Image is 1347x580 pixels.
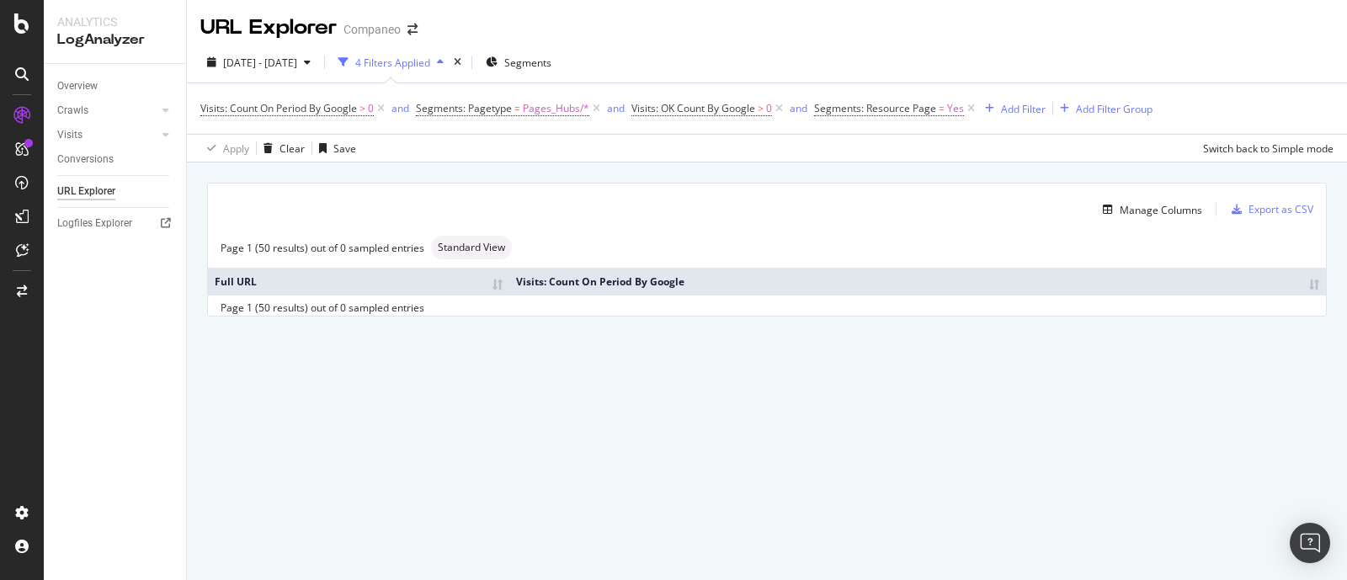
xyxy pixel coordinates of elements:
[57,215,132,232] div: Logfiles Explorer
[1001,102,1046,116] div: Add Filter
[978,98,1046,119] button: Add Filter
[1203,141,1334,156] div: Switch back to Simple mode
[479,49,558,76] button: Segments
[1225,196,1313,223] button: Export as CSV
[57,215,174,232] a: Logfiles Explorer
[438,242,505,253] span: Standard View
[1076,102,1153,116] div: Add Filter Group
[57,183,174,200] a: URL Explorer
[221,241,424,255] div: Page 1 (50 results) out of 0 sampled entries
[407,24,418,35] div: arrow-right-arrow-left
[333,141,356,156] div: Save
[57,13,173,30] div: Analytics
[200,101,357,115] span: Visits: Count On Period By Google
[57,183,115,200] div: URL Explorer
[221,301,424,315] div: Page 1 (50 results) out of 0 sampled entries
[758,101,764,115] span: >
[631,101,755,115] span: Visits: OK Count By Google
[57,30,173,50] div: LogAnalyzer
[790,100,807,116] button: and
[57,126,157,144] a: Visits
[208,268,509,295] th: Full URL
[1249,202,1313,216] div: Export as CSV
[450,54,465,71] div: times
[223,56,297,70] span: [DATE] - [DATE]
[766,97,772,120] span: 0
[416,101,512,115] span: Segments: Pagetype
[1120,203,1202,217] div: Manage Columns
[57,102,88,120] div: Crawls
[200,49,317,76] button: [DATE] - [DATE]
[359,101,365,115] span: >
[57,77,98,95] div: Overview
[790,101,807,115] div: and
[312,135,356,162] button: Save
[947,97,964,120] span: Yes
[504,56,551,70] span: Segments
[1196,135,1334,162] button: Switch back to Simple mode
[607,100,625,116] button: and
[391,101,409,115] div: and
[391,100,409,116] button: and
[939,101,945,115] span: =
[257,135,305,162] button: Clear
[607,101,625,115] div: and
[343,21,401,38] div: Companeo
[57,102,157,120] a: Crawls
[514,101,520,115] span: =
[814,101,936,115] span: Segments: Resource Page
[368,97,374,120] span: 0
[523,97,589,120] span: Pages_Hubs/*
[509,268,1326,295] th: Visits: Count On Period By Google
[57,151,114,168] div: Conversions
[1290,523,1330,563] div: Open Intercom Messenger
[200,135,249,162] button: Apply
[1053,98,1153,119] button: Add Filter Group
[57,151,174,168] a: Conversions
[431,236,512,259] div: neutral label
[280,141,305,156] div: Clear
[200,13,337,42] div: URL Explorer
[332,49,450,76] button: 4 Filters Applied
[223,141,249,156] div: Apply
[1096,200,1202,220] button: Manage Columns
[57,77,174,95] a: Overview
[57,126,83,144] div: Visits
[355,56,430,70] div: 4 Filters Applied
